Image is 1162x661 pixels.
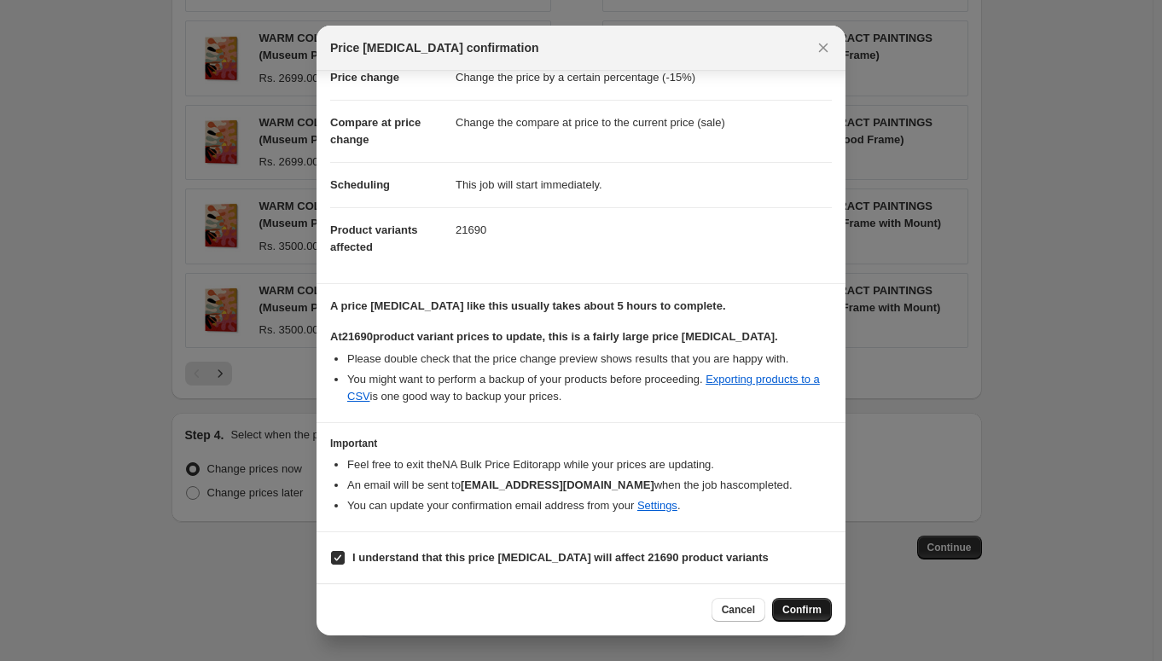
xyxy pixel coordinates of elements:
[456,207,832,252] dd: 21690
[347,497,832,514] li: You can update your confirmation email address from your .
[347,373,820,403] a: Exporting products to a CSV
[461,478,654,491] b: [EMAIL_ADDRESS][DOMAIN_NAME]
[637,499,677,512] a: Settings
[330,437,832,450] h3: Important
[330,71,399,84] span: Price change
[347,477,832,494] li: An email will be sent to when the job has completed .
[347,371,832,405] li: You might want to perform a backup of your products before proceeding. is one good way to backup ...
[772,598,832,622] button: Confirm
[352,551,769,564] b: I understand that this price [MEDICAL_DATA] will affect 21690 product variants
[712,598,765,622] button: Cancel
[330,330,778,343] b: At 21690 product variant prices to update, this is a fairly large price [MEDICAL_DATA].
[347,351,832,368] li: Please double check that the price change preview shows results that you are happy with.
[330,223,418,253] span: Product variants affected
[782,603,822,617] span: Confirm
[456,55,832,100] dd: Change the price by a certain percentage (-15%)
[456,100,832,145] dd: Change the compare at price to the current price (sale)
[811,36,835,60] button: Close
[330,299,726,312] b: A price [MEDICAL_DATA] like this usually takes about 5 hours to complete.
[456,162,832,207] dd: This job will start immediately.
[330,178,390,191] span: Scheduling
[330,116,421,146] span: Compare at price change
[330,39,539,56] span: Price [MEDICAL_DATA] confirmation
[722,603,755,617] span: Cancel
[347,456,832,473] li: Feel free to exit the NA Bulk Price Editor app while your prices are updating.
